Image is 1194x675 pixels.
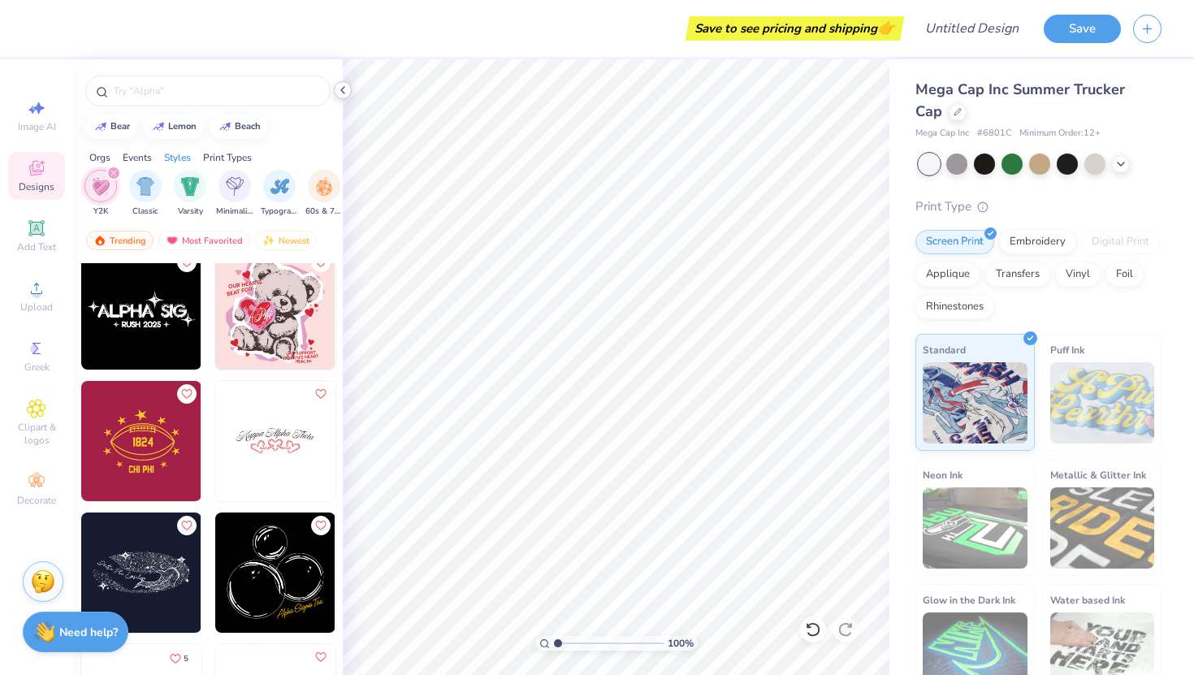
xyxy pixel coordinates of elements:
[132,206,158,218] span: Classic
[143,115,204,139] button: lemon
[174,170,206,218] button: filter button
[112,83,320,99] input: Try "Alpha"
[915,262,980,287] div: Applique
[216,206,253,218] span: Minimalist
[1081,230,1160,254] div: Digital Print
[668,636,694,651] span: 100 %
[210,115,268,139] button: beach
[311,384,331,404] button: Like
[315,177,333,196] img: 60s & 70s Image
[923,487,1027,569] img: Neon Ink
[915,80,1125,121] span: Mega Cap Inc Summer Trucker Cap
[1050,487,1155,569] img: Metallic & Glitter Ink
[1050,591,1125,608] span: Water based Ink
[89,150,110,165] div: Orgs
[235,122,261,131] div: beach
[93,206,108,218] span: Y2K
[1050,341,1084,358] span: Puff Ink
[24,361,50,374] span: Greek
[985,262,1050,287] div: Transfers
[218,122,231,132] img: trend_line.gif
[216,170,253,218] button: filter button
[166,235,179,246] img: most_fav.gif
[201,381,321,501] img: 330db50c-40e3-4ea7-b99d-200209482c9b
[915,295,994,319] div: Rhinestones
[203,150,252,165] div: Print Types
[129,170,162,218] button: filter button
[92,177,110,196] img: Y2K Image
[162,647,196,669] button: Like
[335,381,455,501] img: be5f238d-5627-486d-a757-797e9909ae80
[177,516,197,535] button: Like
[335,249,455,370] img: 6638aa42-198f-4fe2-ab0b-9931755beef8
[17,240,56,253] span: Add Text
[999,230,1076,254] div: Embroidery
[923,362,1027,444] img: Standard
[81,513,201,633] img: 1ed9c1cd-5eba-43b7-9a4b-7e7f3b580287
[215,381,335,501] img: c2042637-cec2-4d5c-84ed-1fe83d34f1a8
[174,170,206,218] div: filter for Varsity
[915,127,969,141] span: Mega Cap Inc
[20,301,53,314] span: Upload
[110,122,130,131] div: bear
[86,231,154,250] div: Trending
[84,170,117,218] div: filter for Y2K
[1105,262,1144,287] div: Foil
[305,206,343,218] span: 60s & 70s
[177,384,197,404] button: Like
[201,249,321,370] img: 62754858-c792-40da-b238-33a1590aa644
[305,170,343,218] button: filter button
[81,249,201,370] img: 4e2ed939-2fa0-4ba2-bb6e-c5287edde898
[136,177,155,196] img: Classic Image
[215,249,335,370] img: 4da93728-2446-48a9-8084-a1d32b633022
[311,516,331,535] button: Like
[311,647,331,667] button: Like
[226,177,244,196] img: Minimalist Image
[184,655,188,663] span: 5
[923,341,966,358] span: Standard
[262,235,275,246] img: Newest.gif
[17,494,56,507] span: Decorate
[1050,466,1146,483] span: Metallic & Glitter Ink
[305,170,343,218] div: filter for 60s & 70s
[158,231,250,250] div: Most Favorited
[178,206,203,218] span: Varsity
[168,122,197,131] div: lemon
[164,150,191,165] div: Styles
[690,16,900,41] div: Save to see pricing and shipping
[915,197,1162,216] div: Print Type
[261,170,298,218] div: filter for Typography
[270,177,289,196] img: Typography Image
[215,513,335,633] img: 4bd58d17-e5ea-4343-a463-b93a95acdf61
[1055,262,1101,287] div: Vinyl
[84,170,117,218] button: filter button
[59,625,118,640] strong: Need help?
[18,120,56,133] span: Image AI
[261,206,298,218] span: Typography
[93,235,106,246] img: trending.gif
[335,513,455,633] img: 9bbdfba1-b588-479e-a29b-c93e793dfb14
[255,231,317,250] div: Newest
[1044,15,1121,43] button: Save
[123,150,152,165] div: Events
[19,180,54,193] span: Designs
[181,177,200,196] img: Varsity Image
[923,591,1015,608] span: Glow in the Dark Ink
[261,170,298,218] button: filter button
[977,127,1011,141] span: # 6801C
[81,381,201,501] img: ae254096-3ae4-4d55-92f8-495f4ebe7c60
[94,122,107,132] img: trend_line.gif
[216,170,253,218] div: filter for Minimalist
[85,115,137,139] button: bear
[201,513,321,633] img: 8fd52405-f51a-4ced-90a7-e292ccb69592
[152,122,165,132] img: trend_line.gif
[129,170,162,218] div: filter for Classic
[1050,362,1155,444] img: Puff Ink
[923,466,963,483] span: Neon Ink
[8,421,65,447] span: Clipart & logos
[877,18,895,37] span: 👉
[1019,127,1101,141] span: Minimum Order: 12 +
[912,12,1032,45] input: Untitled Design
[915,230,994,254] div: Screen Print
